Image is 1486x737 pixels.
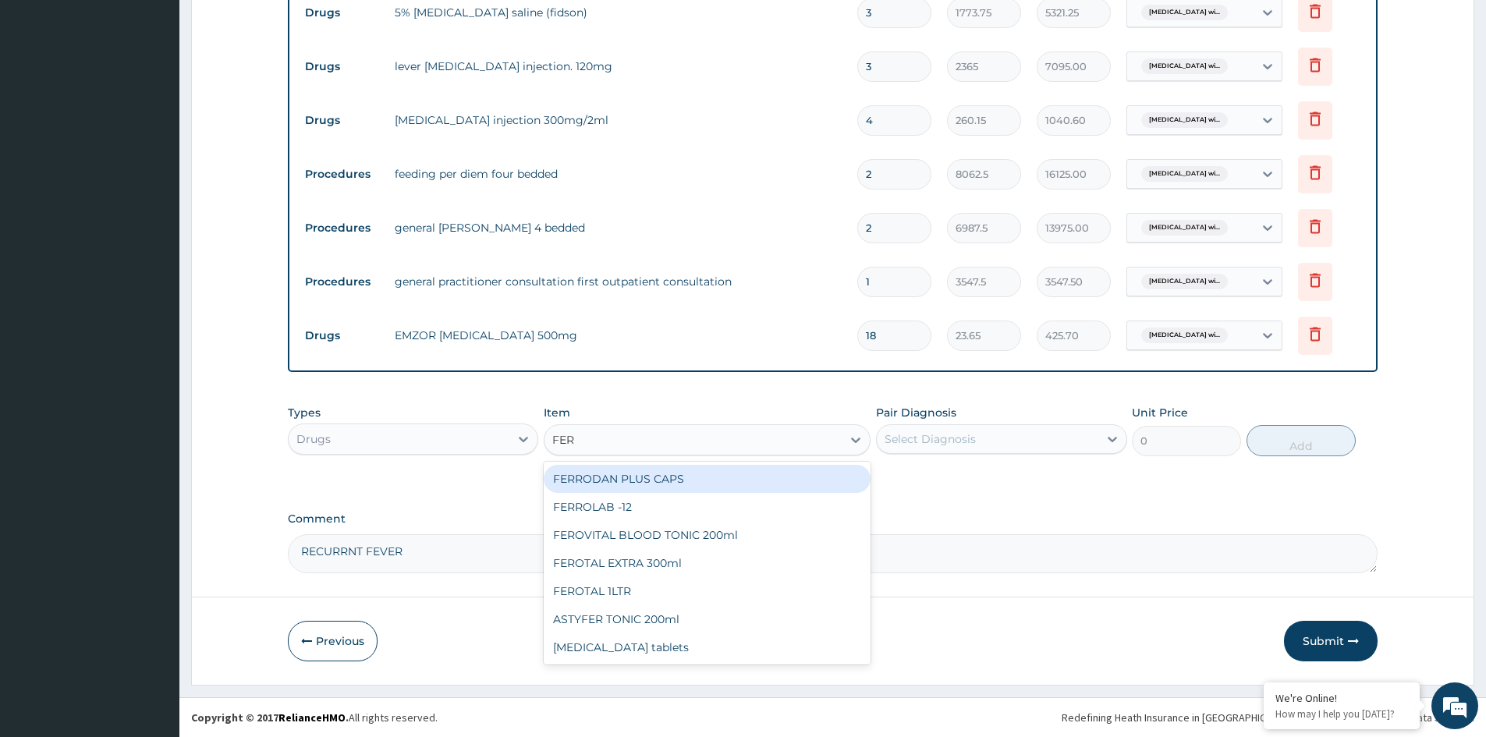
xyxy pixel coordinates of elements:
p: How may I help you today? [1275,707,1408,721]
div: [MEDICAL_DATA] tablets [544,633,871,661]
div: Redefining Heath Insurance in [GEOGRAPHIC_DATA] using Telemedicine and Data Science! [1062,710,1474,725]
span: [MEDICAL_DATA] wi... [1141,166,1228,182]
strong: Copyright © 2017 . [191,710,349,725]
div: Chat with us now [81,87,262,108]
span: [MEDICAL_DATA] wi... [1141,328,1228,343]
label: Pair Diagnosis [876,405,956,420]
td: Procedures [297,214,387,243]
label: Unit Price [1132,405,1188,420]
button: Previous [288,621,378,661]
td: Drugs [297,52,387,81]
td: Procedures [297,268,387,296]
td: EMZOR [MEDICAL_DATA] 500mg [387,320,849,351]
td: general practitioner consultation first outpatient consultation [387,266,849,297]
span: We're online! [90,197,215,354]
div: FEROTAL EXTRA 300ml [544,549,871,577]
div: Select Diagnosis [885,431,976,447]
td: feeding per diem four bedded [387,158,849,190]
div: FEROTAL 1LTR [544,577,871,605]
label: Types [288,406,321,420]
td: Drugs [297,321,387,350]
a: RelianceHMO [278,710,346,725]
div: FERRODAN PLUS CAPS [544,465,871,493]
label: Comment [288,512,1378,526]
button: Submit [1284,621,1378,661]
span: [MEDICAL_DATA] wi... [1141,274,1228,289]
div: ASTYFER TONIC 200ml [544,605,871,633]
td: Procedures [297,160,387,189]
div: FERROLAB -12 [544,493,871,521]
td: [MEDICAL_DATA] injection 300mg/2ml [387,105,849,136]
span: [MEDICAL_DATA] wi... [1141,5,1228,20]
span: [MEDICAL_DATA] wi... [1141,112,1228,128]
td: lever [MEDICAL_DATA] injection. 120mg [387,51,849,82]
footer: All rights reserved. [179,697,1486,737]
span: [MEDICAL_DATA] wi... [1141,58,1228,74]
div: FEROVITAL BLOOD TONIC 200ml [544,521,871,549]
span: [MEDICAL_DATA] wi... [1141,220,1228,236]
td: general [PERSON_NAME] 4 bedded [387,212,849,243]
div: We're Online! [1275,691,1408,705]
td: Drugs [297,106,387,135]
img: d_794563401_company_1708531726252_794563401 [29,78,63,117]
textarea: Type your message and hit 'Enter' [8,426,297,480]
div: Drugs [296,431,331,447]
label: Item [544,405,570,420]
div: Minimize live chat window [256,8,293,45]
button: Add [1247,425,1356,456]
